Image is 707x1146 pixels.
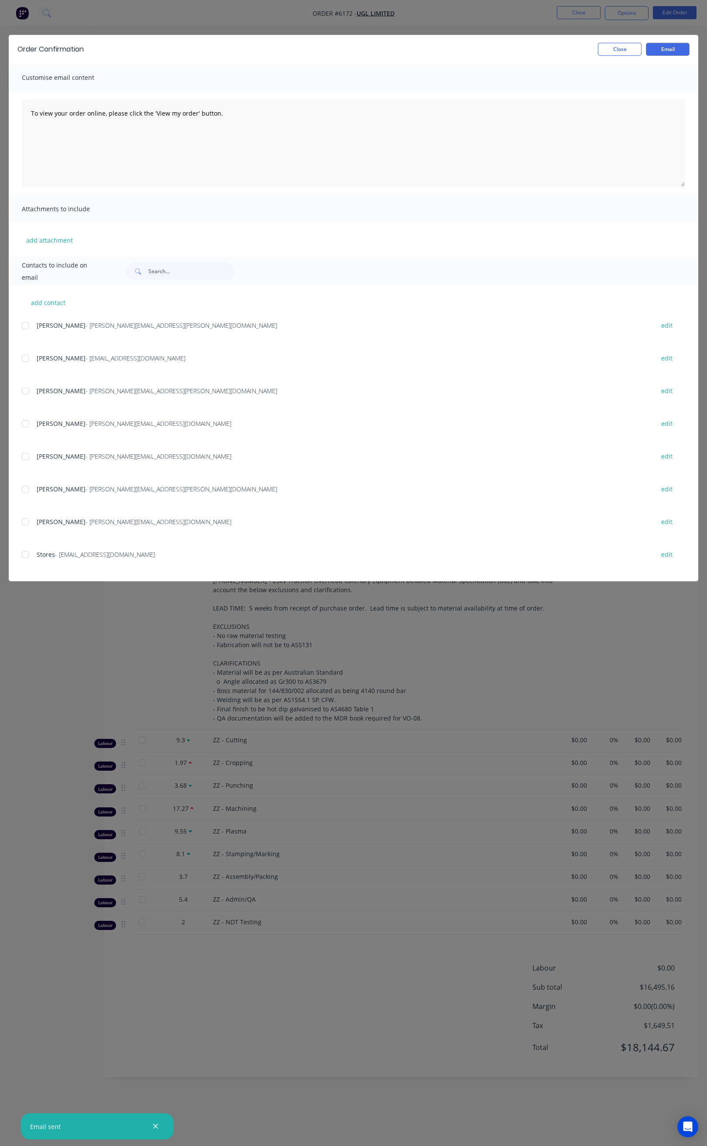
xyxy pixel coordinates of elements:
[598,43,642,56] button: Close
[656,516,678,528] button: edit
[86,354,185,362] span: - [EMAIL_ADDRESS][DOMAIN_NAME]
[656,352,678,364] button: edit
[22,100,685,187] textarea: To view your order online, please click the 'View my order' button.
[22,296,74,309] button: add contact
[37,452,86,460] span: [PERSON_NAME]
[22,259,104,284] span: Contacts to include on email
[17,44,84,55] div: Order Confirmation
[86,452,231,460] span: - [PERSON_NAME][EMAIL_ADDRESS][DOMAIN_NAME]
[37,518,86,526] span: [PERSON_NAME]
[55,550,155,559] span: - [EMAIL_ADDRESS][DOMAIN_NAME]
[656,418,678,429] button: edit
[86,485,277,493] span: - [PERSON_NAME][EMAIL_ADDRESS][PERSON_NAME][DOMAIN_NAME]
[37,550,55,559] span: Stores
[37,354,86,362] span: [PERSON_NAME]
[37,485,86,493] span: [PERSON_NAME]
[37,419,86,428] span: [PERSON_NAME]
[656,319,678,331] button: edit
[30,1122,61,1131] div: Email sent
[37,387,86,395] span: [PERSON_NAME]
[22,72,118,84] span: Customise email content
[646,43,690,56] button: Email
[22,203,118,215] span: Attachments to include
[37,321,86,329] span: [PERSON_NAME]
[86,387,277,395] span: - [PERSON_NAME][EMAIL_ADDRESS][PERSON_NAME][DOMAIN_NAME]
[677,1116,698,1137] div: Open Intercom Messenger
[86,321,277,329] span: - [PERSON_NAME][EMAIL_ADDRESS][PERSON_NAME][DOMAIN_NAME]
[22,233,77,247] button: add attachment
[656,385,678,397] button: edit
[656,450,678,462] button: edit
[656,483,678,495] button: edit
[86,518,231,526] span: - [PERSON_NAME][EMAIL_ADDRESS][DOMAIN_NAME]
[656,549,678,560] button: edit
[148,263,235,280] input: Search...
[86,419,231,428] span: - [PERSON_NAME][EMAIL_ADDRESS][DOMAIN_NAME]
